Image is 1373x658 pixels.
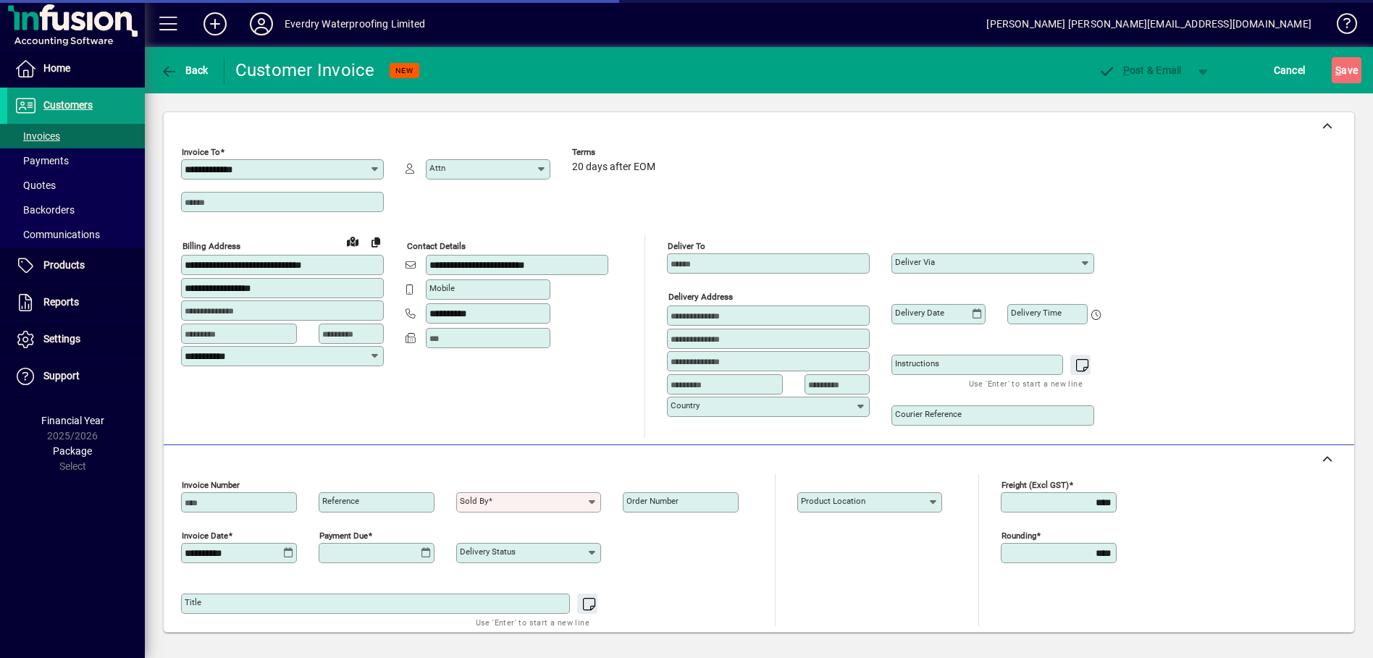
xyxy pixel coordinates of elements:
[285,12,425,35] div: Everdry Waterproofing Limited
[1332,57,1361,83] button: Save
[895,358,939,368] mat-label: Instructions
[235,59,375,82] div: Customer Invoice
[7,284,145,321] a: Reports
[626,496,679,506] mat-label: Order number
[395,66,413,75] span: NEW
[7,51,145,87] a: Home
[185,597,201,607] mat-label: Title
[969,375,1083,392] mat-hint: Use 'Enter' to start a new line
[460,496,488,506] mat-label: Sold by
[182,147,220,157] mat-label: Invoice To
[801,496,865,506] mat-label: Product location
[1002,480,1069,490] mat-label: Freight (excl GST)
[238,11,285,37] button: Profile
[341,229,364,253] a: View on map
[14,204,75,216] span: Backorders
[460,547,516,557] mat-label: Delivery status
[364,230,387,253] button: Copy to Delivery address
[43,259,85,271] span: Products
[7,173,145,198] a: Quotes
[43,333,80,345] span: Settings
[192,11,238,37] button: Add
[429,283,455,293] mat-label: Mobile
[14,155,69,166] span: Payments
[7,198,145,222] a: Backorders
[7,222,145,247] a: Communications
[7,358,145,395] a: Support
[572,148,659,157] span: Terms
[1335,59,1358,82] span: ave
[1002,531,1036,541] mat-label: Rounding
[986,12,1311,35] div: [PERSON_NAME] [PERSON_NAME][EMAIL_ADDRESS][DOMAIN_NAME]
[1335,64,1341,76] span: S
[322,496,359,506] mat-label: Reference
[7,321,145,358] a: Settings
[895,308,944,318] mat-label: Delivery date
[160,64,209,76] span: Back
[43,62,70,74] span: Home
[895,409,962,419] mat-label: Courier Reference
[1091,57,1189,83] button: Post & Email
[41,415,104,426] span: Financial Year
[14,130,60,142] span: Invoices
[429,163,445,173] mat-label: Attn
[7,124,145,148] a: Invoices
[43,296,79,308] span: Reports
[145,57,224,83] app-page-header-button: Back
[14,229,100,240] span: Communications
[1098,64,1182,76] span: ost & Email
[572,161,655,173] span: 20 days after EOM
[895,257,935,267] mat-label: Deliver via
[182,480,240,490] mat-label: Invoice number
[671,400,700,410] mat-label: Country
[156,57,212,83] button: Back
[1011,308,1062,318] mat-label: Delivery time
[319,531,368,541] mat-label: Payment due
[7,148,145,173] a: Payments
[43,99,93,111] span: Customers
[668,241,705,251] mat-label: Deliver To
[1326,3,1355,50] a: Knowledge Base
[476,614,589,630] mat-hint: Use 'Enter' to start a new line
[1270,57,1309,83] button: Cancel
[1123,64,1130,76] span: P
[7,248,145,284] a: Products
[14,180,56,191] span: Quotes
[53,445,92,457] span: Package
[1274,59,1306,82] span: Cancel
[182,531,228,541] mat-label: Invoice date
[43,370,80,381] span: Support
